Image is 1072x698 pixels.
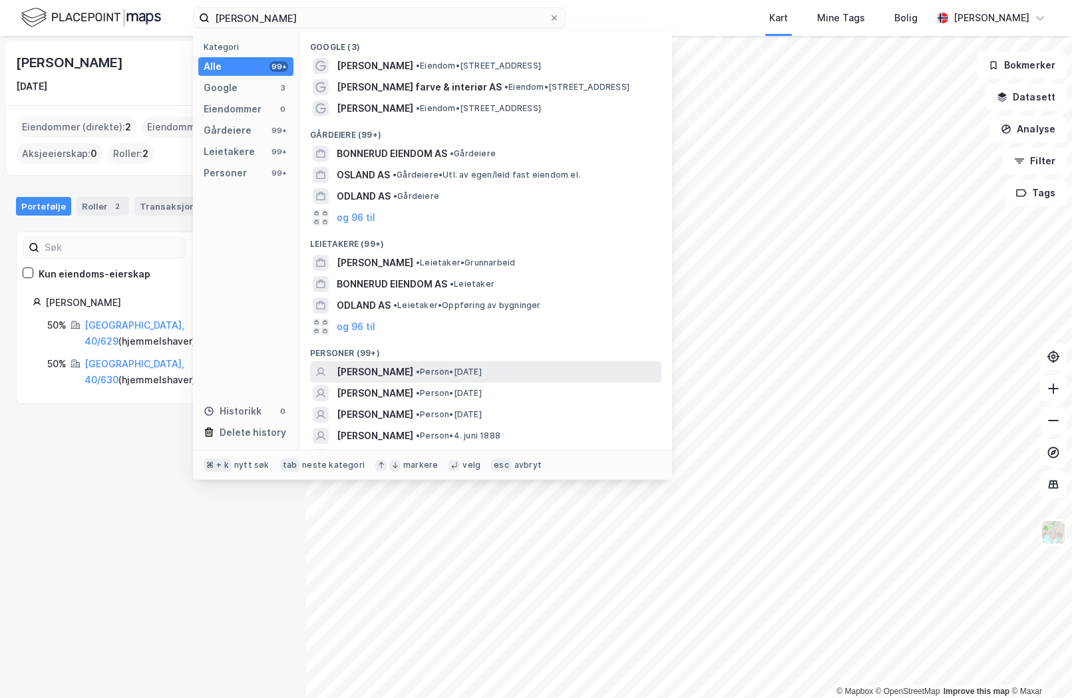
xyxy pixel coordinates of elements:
[1005,180,1067,206] button: Tags
[85,319,184,347] a: [GEOGRAPHIC_DATA], 40/629
[17,143,102,164] div: Aksjeeierskap :
[416,388,420,398] span: •
[403,460,438,470] div: markere
[337,79,502,95] span: [PERSON_NAME] farve & interiør AS
[204,59,222,75] div: Alle
[416,388,482,399] span: Person • [DATE]
[21,6,161,29] img: logo.f888ab2527a4732fd821a326f86c7f29.svg
[416,103,541,114] span: Eiendom • [STREET_ADDRESS]
[393,191,397,201] span: •
[504,82,508,92] span: •
[142,116,270,138] div: Eiendommer (Indirekte) :
[45,295,273,311] div: [PERSON_NAME]
[337,167,390,183] span: OSLAND AS
[204,122,252,138] div: Gårdeiere
[204,144,255,160] div: Leietakere
[416,409,482,420] span: Person • [DATE]
[17,116,136,138] div: Eiendommer (direkte) :
[491,458,512,472] div: esc
[337,58,413,74] span: [PERSON_NAME]
[16,52,125,73] div: [PERSON_NAME]
[416,258,420,267] span: •
[416,431,500,441] span: Person • 4. juni 1888
[299,337,672,361] div: Personer (99+)
[876,687,940,696] a: OpenStreetMap
[416,61,541,71] span: Eiendom • [STREET_ADDRESS]
[337,407,413,423] span: [PERSON_NAME]
[85,317,273,349] div: ( hjemmelshaver )
[450,148,496,159] span: Gårdeiere
[108,143,154,164] div: Roller :
[977,52,1067,79] button: Bokmerker
[337,255,413,271] span: [PERSON_NAME]
[1041,520,1066,545] img: Z
[985,84,1067,110] button: Datasett
[204,101,262,117] div: Eiendommer
[393,170,397,180] span: •
[234,460,269,470] div: nytt søk
[416,409,420,419] span: •
[90,146,97,162] span: 0
[337,319,375,335] button: og 96 til
[77,197,129,216] div: Roller
[16,197,71,216] div: Portefølje
[299,119,672,143] div: Gårdeiere (99+)
[504,82,629,92] span: Eiendom • [STREET_ADDRESS]
[125,119,131,135] span: 2
[337,449,413,465] span: [PERSON_NAME]
[416,367,482,377] span: Person • [DATE]
[337,385,413,401] span: [PERSON_NAME]
[450,279,494,289] span: Leietaker
[85,358,184,385] a: [GEOGRAPHIC_DATA], 40/630
[39,238,185,258] input: Søk
[269,168,288,178] div: 99+
[204,165,247,181] div: Personer
[1005,634,1072,698] iframe: Chat Widget
[337,146,447,162] span: BONNERUD EIENDOM AS
[769,10,788,26] div: Kart
[416,61,420,71] span: •
[277,104,288,114] div: 0
[337,428,413,444] span: [PERSON_NAME]
[416,258,515,268] span: Leietaker • Grunnarbeid
[269,146,288,157] div: 99+
[450,148,454,158] span: •
[416,431,420,440] span: •
[204,42,293,52] div: Kategori
[894,10,918,26] div: Bolig
[39,266,150,282] div: Kun eiendoms-eierskap
[269,125,288,136] div: 99+
[204,458,232,472] div: ⌘ + k
[337,100,413,116] span: [PERSON_NAME]
[299,228,672,252] div: Leietakere (99+)
[1005,634,1072,698] div: Kontrollprogram for chat
[299,31,672,55] div: Google (3)
[210,8,549,28] input: Søk på adresse, matrikkel, gårdeiere, leietakere eller personer
[47,317,67,333] div: 50%
[142,146,148,162] span: 2
[16,79,47,94] div: [DATE]
[836,687,873,696] a: Mapbox
[204,403,262,419] div: Historikk
[337,276,447,292] span: BONNERUD EIENDOM AS
[416,103,420,113] span: •
[337,188,391,204] span: ODLAND AS
[337,210,375,226] button: og 96 til
[462,460,480,470] div: velg
[280,458,300,472] div: tab
[110,200,124,213] div: 2
[85,356,273,388] div: ( hjemmelshaver )
[302,460,365,470] div: neste kategori
[393,170,580,180] span: Gårdeiere • Utl. av egen/leid fast eiendom el.
[393,300,541,311] span: Leietaker • Oppføring av bygninger
[277,406,288,417] div: 0
[134,197,226,216] div: Transaksjoner
[944,687,1009,696] a: Improve this map
[220,425,286,440] div: Delete history
[416,367,420,377] span: •
[337,297,391,313] span: ODLAND AS
[514,460,542,470] div: avbryt
[337,364,413,380] span: [PERSON_NAME]
[1003,148,1067,174] button: Filter
[954,10,1029,26] div: [PERSON_NAME]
